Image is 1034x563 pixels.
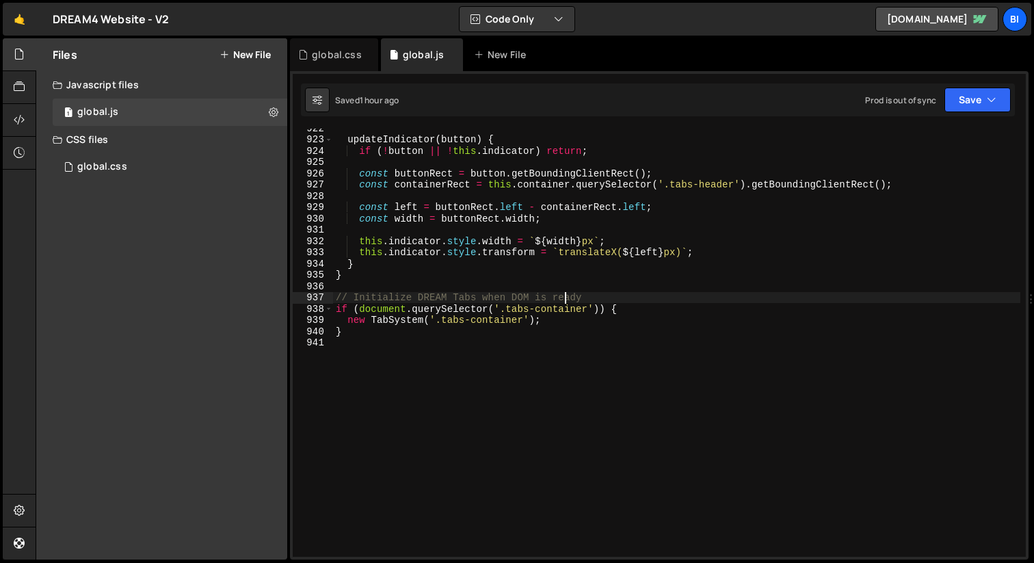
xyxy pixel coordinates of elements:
[77,161,127,173] div: global.css
[293,281,333,293] div: 936
[875,7,998,31] a: [DOMAIN_NAME]
[64,108,72,119] span: 1
[36,126,287,153] div: CSS files
[293,247,333,259] div: 933
[293,326,333,338] div: 940
[293,168,333,180] div: 926
[293,224,333,236] div: 931
[403,48,444,62] div: global.js
[53,11,169,27] div: DREAM4 Website - V2
[312,48,362,62] div: global.css
[293,236,333,248] div: 932
[53,99,287,126] div: global.js
[293,123,333,135] div: 922
[53,47,77,62] h2: Files
[293,337,333,349] div: 941
[293,270,333,281] div: 935
[3,3,36,36] a: 🤙
[460,7,574,31] button: Code Only
[293,202,333,213] div: 929
[293,157,333,168] div: 925
[293,292,333,304] div: 937
[944,88,1011,112] button: Save
[293,191,333,202] div: 928
[77,106,118,118] div: global.js
[865,94,936,106] div: Prod is out of sync
[474,48,531,62] div: New File
[1003,7,1027,31] a: Bi
[53,153,287,181] : 17250/47735.css
[293,213,333,225] div: 930
[293,179,333,191] div: 927
[293,146,333,157] div: 924
[36,71,287,99] div: Javascript files
[293,304,333,315] div: 938
[335,94,399,106] div: Saved
[293,134,333,146] div: 923
[360,94,399,106] div: 1 hour ago
[293,259,333,270] div: 934
[293,315,333,326] div: 939
[220,49,271,60] button: New File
